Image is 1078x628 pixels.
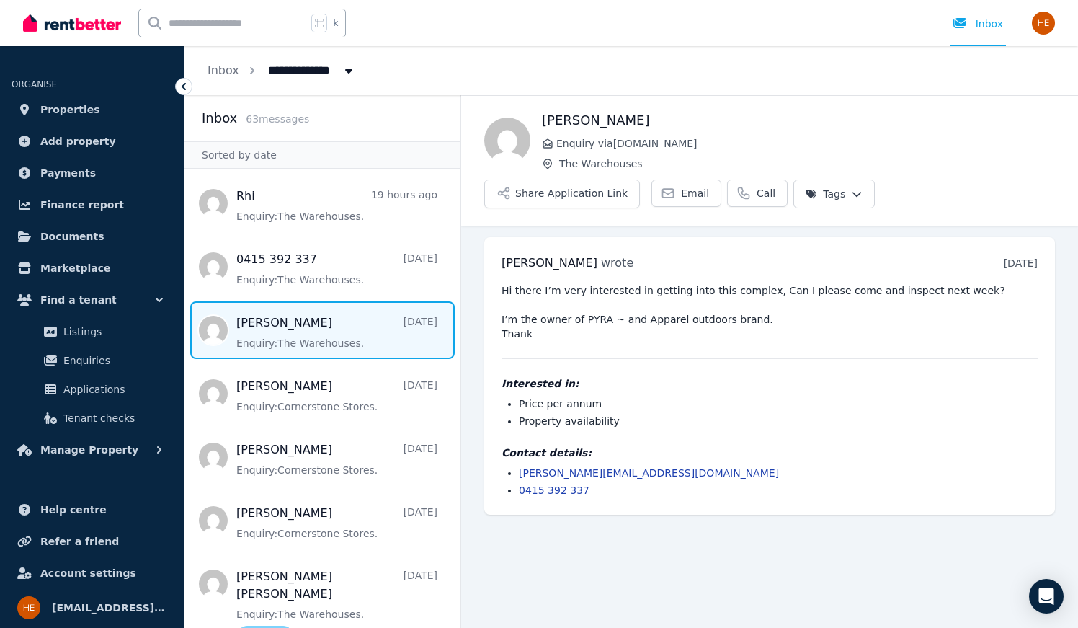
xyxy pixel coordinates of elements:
a: Enquiries [17,346,166,375]
a: [PERSON_NAME][DATE]Enquiry:The Warehouses. [236,314,437,350]
span: 63 message s [246,113,309,125]
span: Listings [63,323,161,340]
a: [PERSON_NAME][DATE]Enquiry:Cornerstone Stores. [236,505,437,541]
a: Call [727,180,788,207]
a: Finance report [12,190,172,219]
button: Manage Property [12,435,172,464]
time: [DATE] [1004,257,1038,269]
div: Sorted by date [184,141,460,169]
span: Tags [806,187,845,201]
span: [EMAIL_ADDRESS][DOMAIN_NAME] [52,599,166,616]
a: Account settings [12,559,172,588]
a: Payments [12,159,172,187]
button: Find a tenant [12,286,172,314]
a: Rhi19 hours agoEnquiry:The Warehouses. [236,187,437,224]
span: Help centre [40,501,107,518]
span: Documents [40,228,104,245]
a: Listings [17,317,166,346]
span: Find a tenant [40,291,117,309]
div: Inbox [953,17,1003,31]
img: RentBetter [23,12,121,34]
span: [PERSON_NAME] [502,256,597,270]
a: [PERSON_NAME][DATE]Enquiry:Cornerstone Stores. [236,441,437,477]
a: Marketplace [12,254,172,283]
nav: Breadcrumb [184,46,379,95]
a: [PERSON_NAME][EMAIL_ADDRESS][DOMAIN_NAME] [519,467,779,479]
a: Add property [12,127,172,156]
img: Sam Moore [484,118,530,164]
a: Properties [12,95,172,124]
span: Call [757,186,775,200]
span: Enquiry via [DOMAIN_NAME] [556,136,1055,151]
h4: Interested in: [502,376,1038,391]
button: Tags [793,180,875,208]
span: Add property [40,133,116,150]
span: Applications [63,381,161,398]
span: Email [681,186,709,200]
button: Share Application Link [484,180,640,208]
span: ORGANISE [12,79,57,89]
a: Tenant checks [17,404,166,433]
span: k [333,17,338,29]
span: wrote [601,256,633,270]
span: Refer a friend [40,533,119,550]
h4: Contact details: [502,446,1038,460]
span: Properties [40,101,100,118]
a: Documents [12,222,172,251]
a: Refer a friend [12,527,172,556]
a: Applications [17,375,166,404]
li: Property availability [519,414,1038,428]
h1: [PERSON_NAME] [542,110,1055,131]
span: Payments [40,164,96,182]
img: hello@cornerstonestores.com [1032,12,1055,35]
span: Tenant checks [63,410,161,427]
a: 0415 392 337[DATE]Enquiry:The Warehouses. [236,251,437,287]
span: Marketplace [40,260,110,277]
span: Manage Property [40,441,138,459]
div: Open Intercom Messenger [1029,579,1064,614]
span: Enquiries [63,352,161,369]
span: Finance report [40,196,124,213]
a: Help centre [12,495,172,524]
span: Account settings [40,565,136,582]
a: Email [651,180,721,207]
pre: Hi there I’m very interested in getting into this complex, Can I please come and inspect next wee... [502,283,1038,341]
span: The Warehouses [559,156,1055,171]
a: Inbox [208,63,239,77]
img: hello@cornerstonestores.com [17,596,40,619]
a: 0415 392 337 [519,485,589,496]
h2: Inbox [202,108,237,128]
a: [PERSON_NAME][DATE]Enquiry:Cornerstone Stores. [236,378,437,414]
li: Price per annum [519,397,1038,411]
